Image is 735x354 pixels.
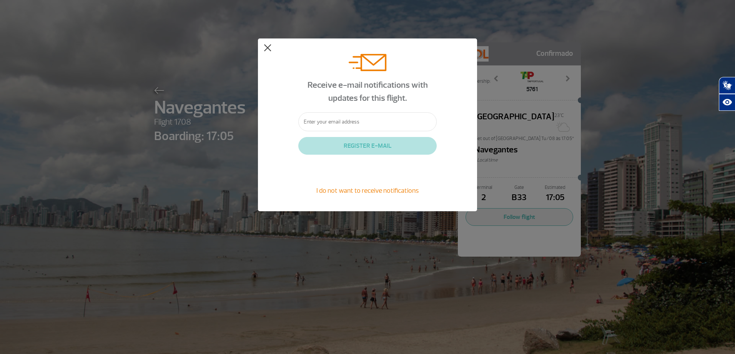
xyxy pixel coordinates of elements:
div: Plugin de acessibilidade da Hand Talk. [719,77,735,111]
span: I do not want to receive notifications [316,186,419,195]
button: Abrir tradutor de língua de sinais. [719,77,735,94]
input: Enter your email address [298,112,437,131]
button: REGISTER E-MAIL [298,137,437,155]
button: Abrir recursos assistivos. [719,94,735,111]
span: Receive e-mail notifications with updates for this flight. [308,80,428,104]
